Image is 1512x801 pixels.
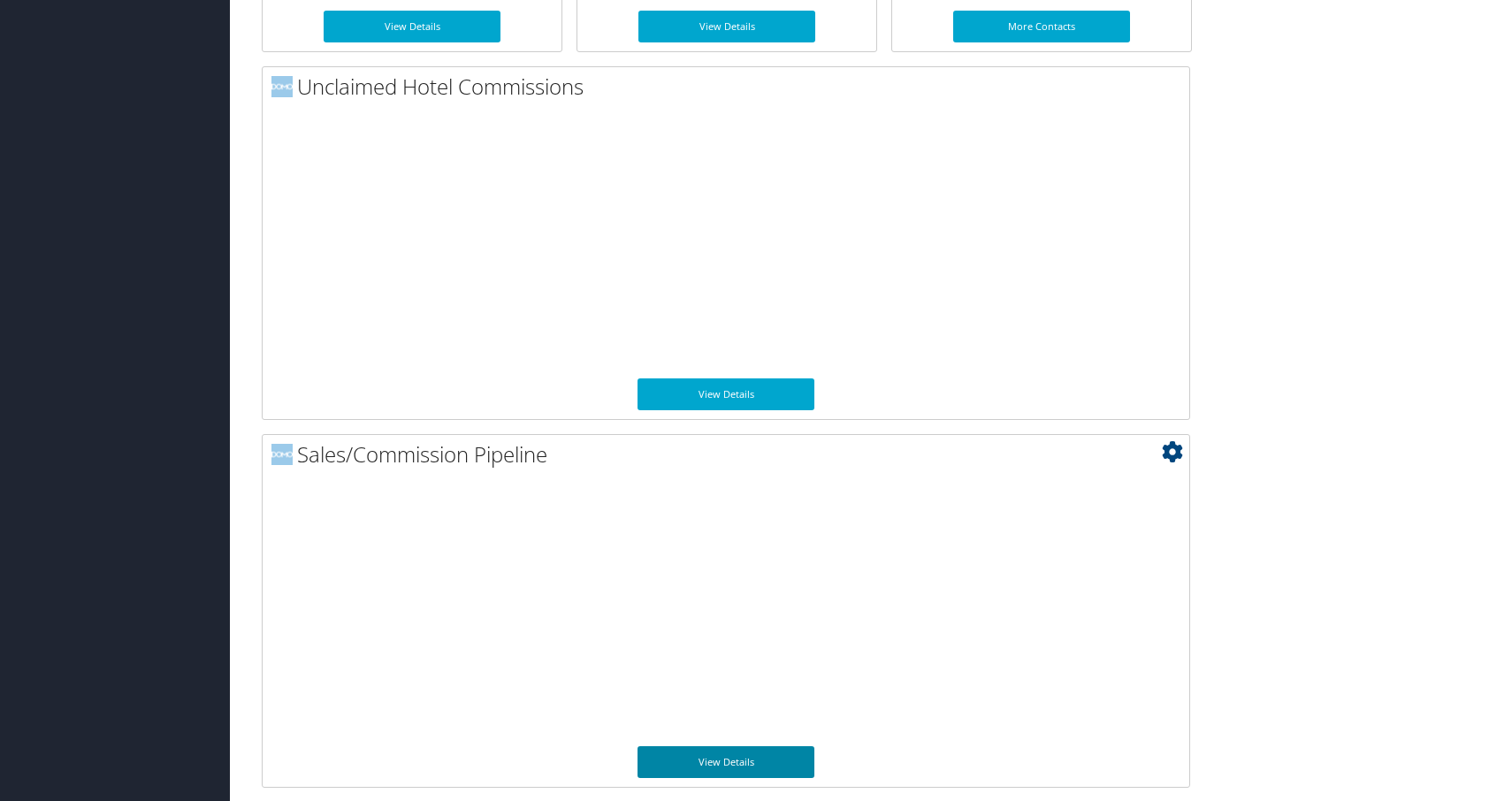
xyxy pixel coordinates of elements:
img: domo-logo.png [271,444,293,465]
a: View Details [638,378,814,410]
a: View Details [324,11,500,42]
h2: Unclaimed Hotel Commissions [271,72,1189,102]
a: View Details [638,11,815,42]
img: domo-logo.png [271,76,293,97]
a: View Details [638,746,814,778]
a: More Contacts [953,11,1130,42]
h2: Sales/Commission Pipeline [271,439,1189,469]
